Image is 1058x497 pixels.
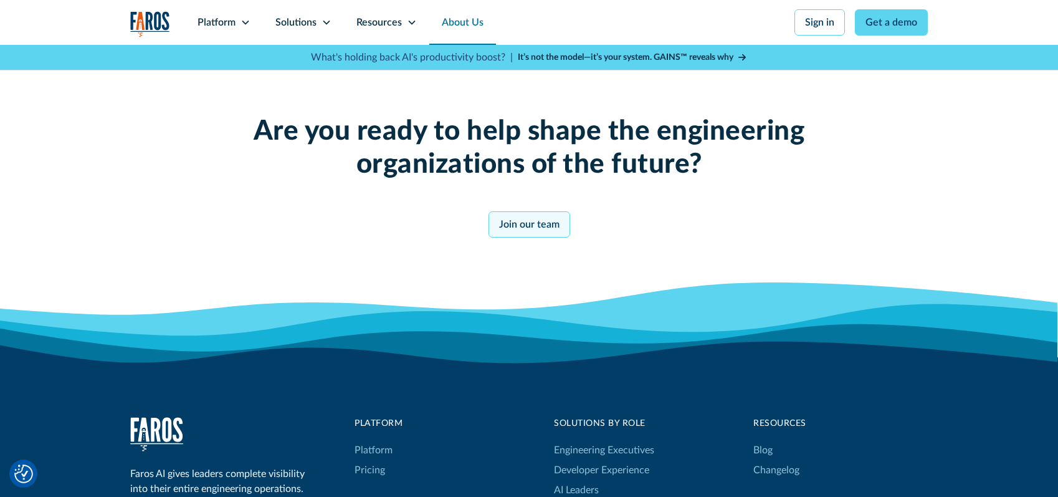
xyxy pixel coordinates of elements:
[210,115,848,181] h2: Are you ready to help shape the engineering organizations of the future?
[130,11,170,37] img: Logo of the analytics and reporting company Faros.
[518,51,747,64] a: It’s not the model—it’s your system. GAINS™ reveals why
[518,53,733,62] strong: It’s not the model—it’s your system. GAINS™ reveals why
[198,15,236,30] div: Platform
[311,50,513,65] p: What's holding back AI's productivity boost? |
[554,417,654,430] div: Solutions by Role
[130,417,183,451] img: Faros Logo White
[794,9,845,36] a: Sign in
[130,11,170,37] a: home
[355,460,385,480] a: Pricing
[488,211,570,238] a: Join our team
[356,15,402,30] div: Resources
[753,417,928,430] div: Resources
[14,465,33,483] img: Revisit consent button
[130,417,183,451] a: home
[130,466,311,496] div: Faros AI gives leaders complete visibility into their entire engineering operations.
[753,440,773,460] a: Blog
[275,15,317,30] div: Solutions
[554,460,649,480] a: Developer Experience
[855,9,928,36] a: Get a demo
[355,417,450,430] div: Platform
[554,440,654,460] a: Engineering Executives
[14,465,33,483] button: Cookie Settings
[355,440,393,460] a: Platform
[753,460,799,480] a: Changelog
